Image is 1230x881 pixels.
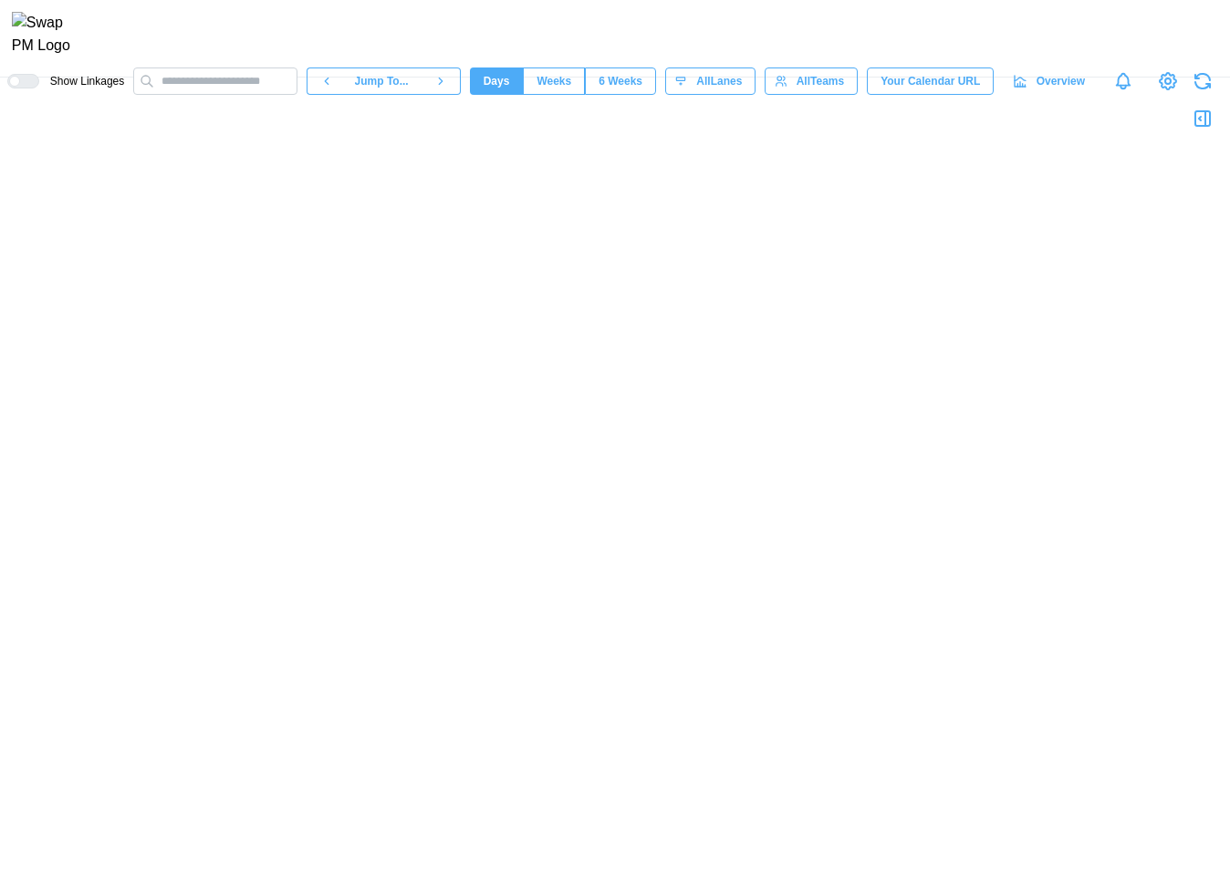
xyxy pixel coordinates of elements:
[696,68,742,94] span: All Lanes
[765,67,858,95] button: AllTeams
[537,68,571,94] span: Weeks
[1155,68,1181,94] a: View Project
[585,67,656,95] button: 6 Weeks
[12,12,86,57] img: Swap PM Logo
[797,68,844,94] span: All Teams
[599,68,642,94] span: 6 Weeks
[1190,68,1215,94] button: Refresh Grid
[355,68,409,94] span: Jump To...
[470,67,524,95] button: Days
[484,68,510,94] span: Days
[867,67,994,95] button: Your Calendar URL
[39,74,124,88] span: Show Linkages
[1003,67,1099,95] a: Overview
[1108,66,1139,97] a: Notifications
[881,68,980,94] span: Your Calendar URL
[1190,106,1215,131] button: Open Drawer
[665,67,756,95] button: AllLanes
[346,67,421,95] button: Jump To...
[523,67,585,95] button: Weeks
[1037,68,1085,94] span: Overview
